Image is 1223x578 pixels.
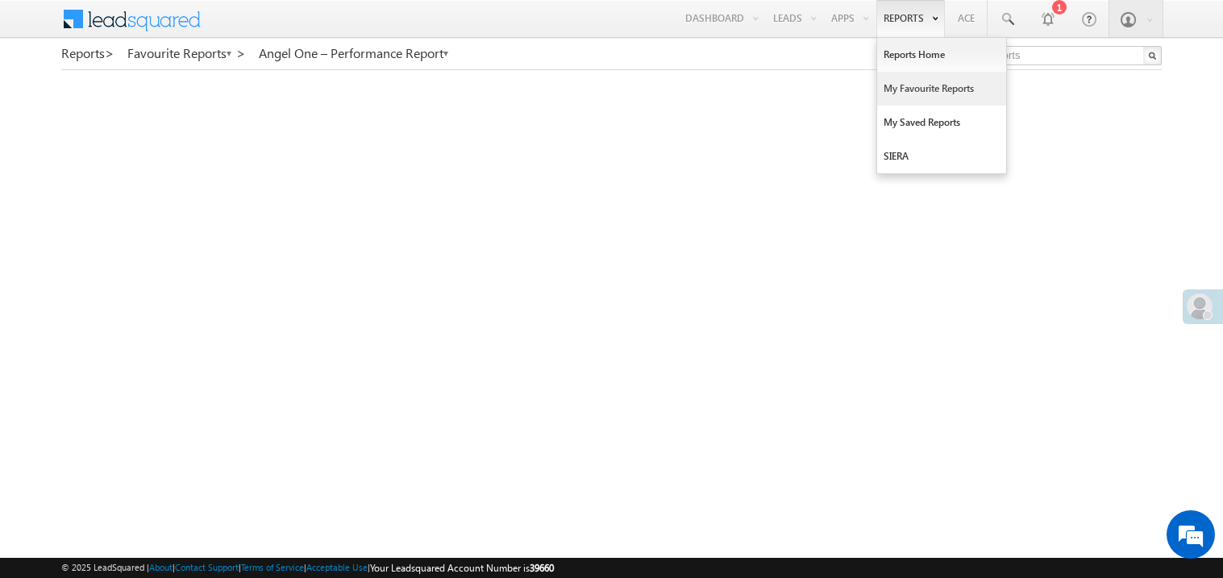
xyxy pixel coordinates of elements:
a: Angel One – Performance Report [259,46,450,60]
a: Reports> [61,46,114,60]
a: Acceptable Use [306,562,368,572]
img: d_60004797649_company_0_60004797649 [27,85,68,106]
span: > [236,44,246,62]
a: My Saved Reports [877,106,1006,139]
a: Terms of Service [241,562,304,572]
span: 39660 [530,562,554,574]
span: > [105,44,114,62]
em: Start Chat [219,453,293,475]
a: About [149,562,173,572]
span: © 2025 LeadSquared | | | | | [61,560,554,576]
input: Search Reports [943,46,1162,65]
div: Minimize live chat window [264,8,303,47]
a: My Favourite Reports [877,72,1006,106]
div: Chat with us now [84,85,271,106]
a: Contact Support [175,562,239,572]
a: Favourite Reports > [127,46,246,60]
a: SIERA [877,139,1006,173]
a: Reports Home [877,38,1006,72]
textarea: Type your message and hit 'Enter' [21,149,294,440]
span: Your Leadsquared Account Number is [370,562,554,574]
